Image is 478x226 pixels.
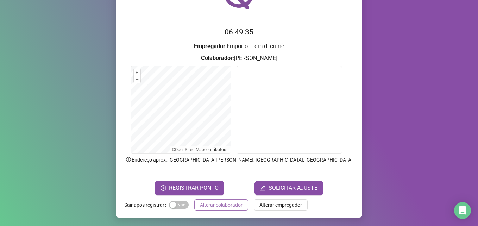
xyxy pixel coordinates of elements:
[254,199,308,211] button: Alterar empregador
[259,201,302,209] span: Alterar empregador
[175,147,204,152] a: OpenStreetMap
[254,181,323,195] button: editSOLICITAR AJUSTE
[225,28,253,36] time: 06:49:35
[124,42,354,51] h3: : Empório Trem di cumê
[125,156,132,163] span: info-circle
[172,147,228,152] li: © contributors.
[194,43,225,50] strong: Empregador
[124,199,169,211] label: Sair após registrar
[194,199,248,211] button: Alterar colaborador
[260,185,266,191] span: edit
[155,181,224,195] button: REGISTRAR PONTO
[124,54,354,63] h3: : [PERSON_NAME]
[201,55,233,62] strong: Colaborador
[200,201,243,209] span: Alterar colaborador
[134,69,140,76] button: +
[161,185,166,191] span: clock-circle
[134,76,140,83] button: –
[269,184,317,192] span: SOLICITAR AJUSTE
[454,202,471,219] div: Open Intercom Messenger
[124,156,354,164] p: Endereço aprox. : [GEOGRAPHIC_DATA][PERSON_NAME], [GEOGRAPHIC_DATA], [GEOGRAPHIC_DATA]
[169,184,219,192] span: REGISTRAR PONTO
